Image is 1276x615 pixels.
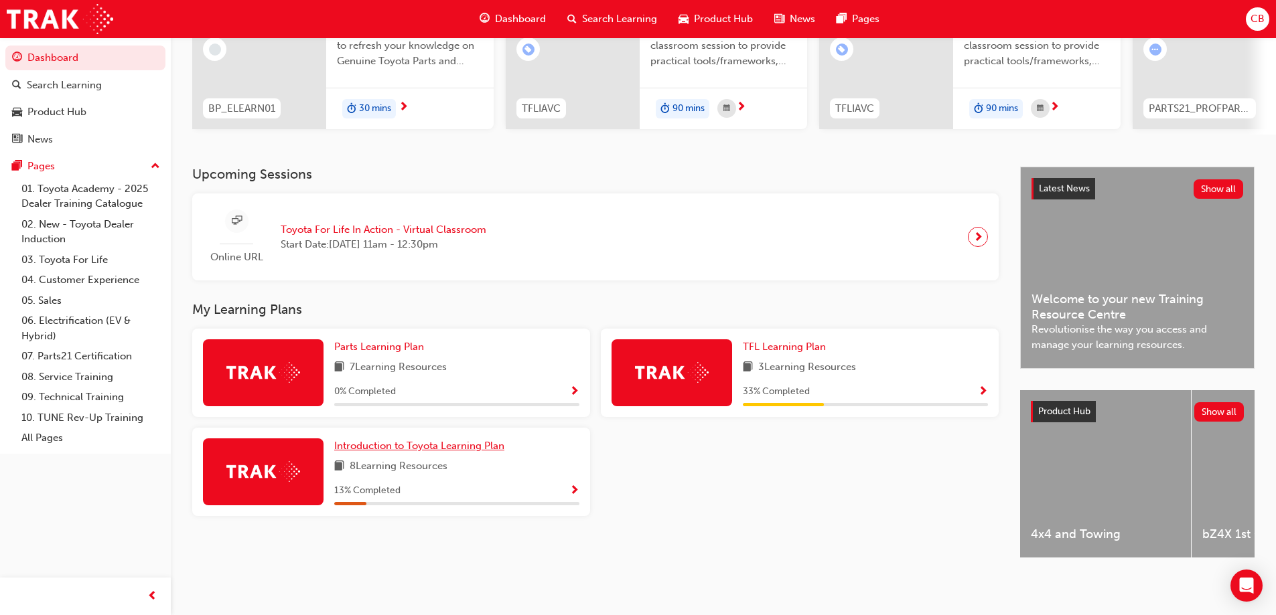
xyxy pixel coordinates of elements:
[973,228,983,246] span: next-icon
[974,100,983,118] span: duration-icon
[660,100,670,118] span: duration-icon
[1230,569,1263,602] div: Open Intercom Messenger
[5,46,165,70] a: Dashboard
[334,458,344,475] span: book-icon
[743,384,810,400] span: 33 % Completed
[1251,11,1265,27] span: CB
[582,11,657,27] span: Search Learning
[27,159,55,174] div: Pages
[569,485,579,497] span: Show Progress
[5,73,165,98] a: Search Learning
[569,386,579,398] span: Show Progress
[16,311,165,346] a: 06. Electrification (EV & Hybrid)
[569,482,579,499] button: Show Progress
[16,428,165,448] a: All Pages
[334,483,401,499] span: 13 % Completed
[151,158,160,175] span: up-icon
[1020,167,1255,369] a: Latest NewsShow allWelcome to your new Training Resource CentreRevolutionise the way you access a...
[835,101,874,116] span: TFLIAVC
[334,339,429,355] a: Parts Learning Plan
[1038,406,1090,417] span: Product Hub
[758,359,856,376] span: 3 Learning Resources
[679,11,689,27] span: car-icon
[743,341,826,353] span: TFL Learning Plan
[986,101,1018,116] span: 90 mins
[12,106,22,118] span: car-icon
[1032,178,1243,199] a: Latest NewsShow all
[557,5,668,33] a: search-iconSearch Learning
[281,222,486,238] span: Toyota For Life In Action - Virtual Classroom
[495,11,546,27] span: Dashboard
[203,250,270,265] span: Online URL
[16,387,165,408] a: 09. Technical Training
[5,127,165,152] a: News
[1037,100,1044,117] span: calendar-icon
[359,101,391,116] span: 30 mins
[852,11,879,27] span: Pages
[1194,179,1244,199] button: Show all
[1194,402,1245,422] button: Show all
[226,461,300,482] img: Trak
[350,359,447,376] span: 7 Learning Resources
[1031,527,1180,542] span: 4x4 and Towing
[399,102,409,114] span: next-icon
[1032,322,1243,352] span: Revolutionise the way you access and manage your learning resources.
[567,11,577,27] span: search-icon
[203,204,988,270] a: Online URLToyota For Life In Action - Virtual ClassroomStart Date:[DATE] 11am - 12:30pm
[192,167,999,182] h3: Upcoming Sessions
[347,100,356,118] span: duration-icon
[16,270,165,290] a: 04. Customer Experience
[5,100,165,124] a: Product Hub
[774,11,784,27] span: news-icon
[5,154,165,179] button: Pages
[209,43,221,56] span: learningRecordVerb_NONE-icon
[743,339,831,355] a: TFL Learning Plan
[978,386,988,398] span: Show Progress
[1149,101,1251,116] span: PARTS21_PROFPART1_0923_EL
[334,341,424,353] span: Parts Learning Plan
[232,213,242,230] span: sessionType_ONLINE_URL-icon
[16,346,165,367] a: 07. Parts21 Certification
[27,132,53,147] div: News
[469,5,557,33] a: guage-iconDashboard
[208,101,275,116] span: BP_ELEARN01
[12,161,22,173] span: pages-icon
[27,78,102,93] div: Search Learning
[7,4,113,34] img: Trak
[522,43,535,56] span: learningRecordVerb_ENROLL-icon
[635,362,709,383] img: Trak
[790,11,815,27] span: News
[978,383,988,400] button: Show Progress
[16,367,165,387] a: 08. Service Training
[281,237,486,252] span: Start Date: [DATE] 11am - 12:30pm
[743,359,753,376] span: book-icon
[668,5,764,33] a: car-iconProduct Hub
[16,214,165,250] a: 02. New - Toyota Dealer Induction
[1032,292,1243,322] span: Welcome to your new Training Resource Centre
[569,383,579,400] button: Show Progress
[694,11,753,27] span: Product Hub
[350,458,447,475] span: 8 Learning Resources
[334,384,396,400] span: 0 % Completed
[836,43,848,56] span: learningRecordVerb_ENROLL-icon
[16,250,165,270] a: 03. Toyota For Life
[334,440,504,452] span: Introduction to Toyota Learning Plan
[12,134,22,146] span: news-icon
[147,588,157,605] span: prev-icon
[5,43,165,154] button: DashboardSearch LearningProduct HubNews
[1050,102,1060,114] span: next-icon
[736,102,746,114] span: next-icon
[1031,401,1244,422] a: Product HubShow all
[1039,183,1090,194] span: Latest News
[226,362,300,383] img: Trak
[337,23,483,69] span: This course has been designed to refresh your knowledge on Genuine Toyota Parts and Accessories s...
[522,101,561,116] span: TFLIAVC
[12,80,21,92] span: search-icon
[480,11,490,27] span: guage-icon
[1020,390,1191,557] a: 4x4 and Towing
[1246,7,1269,31] button: CB
[12,52,22,64] span: guage-icon
[16,408,165,428] a: 10. TUNE Rev-Up Training
[192,302,999,317] h3: My Learning Plans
